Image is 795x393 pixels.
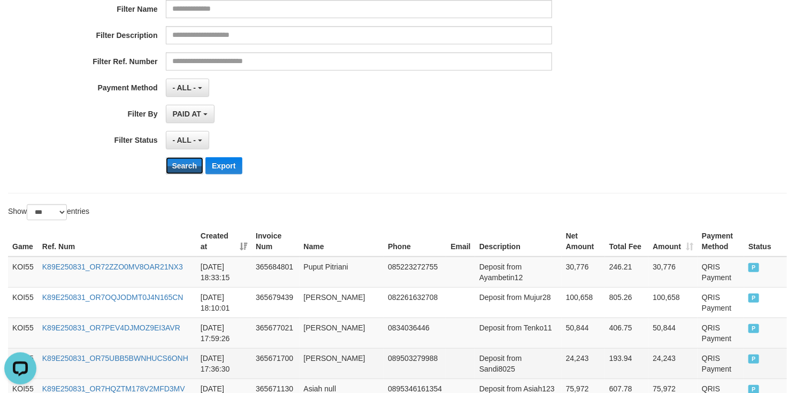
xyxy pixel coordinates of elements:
[251,226,299,257] th: Invoice Num
[605,348,648,379] td: 193.94
[748,294,759,303] span: PAID
[300,226,384,257] th: Name
[251,287,299,318] td: 365679439
[196,226,251,257] th: Created at: activate to sort column ascending
[475,257,562,288] td: Deposit from Ayambetin12
[384,287,446,318] td: 082261632708
[42,293,184,302] a: K89E250831_OR7OQJODMT0J4N165CN
[173,136,196,144] span: - ALL -
[42,263,183,271] a: K89E250831_OR72ZZO0MV8OAR21NX3
[698,318,744,348] td: QRIS Payment
[562,257,605,288] td: 30,776
[475,287,562,318] td: Deposit from Mujur28
[251,318,299,348] td: 365677021
[562,318,605,348] td: 50,844
[384,318,446,348] td: 0834036446
[251,348,299,379] td: 365671700
[38,226,196,257] th: Ref. Num
[748,324,759,333] span: PAID
[698,348,744,379] td: QRIS Payment
[475,318,562,348] td: Deposit from Tenko11
[166,157,204,174] button: Search
[562,287,605,318] td: 100,658
[42,354,188,363] a: K89E250831_OR75UBB5BWNHUCS6ONH
[748,355,759,364] span: PAID
[166,105,215,123] button: PAID AT
[605,287,648,318] td: 805.26
[446,226,475,257] th: Email
[196,287,251,318] td: [DATE] 18:10:01
[744,226,787,257] th: Status
[698,257,744,288] td: QRIS Payment
[8,204,89,220] label: Show entries
[648,257,698,288] td: 30,776
[475,348,562,379] td: Deposit from Sandi8025
[166,131,209,149] button: - ALL -
[8,318,38,348] td: KOI55
[562,226,605,257] th: Net Amount
[173,110,201,118] span: PAID AT
[300,257,384,288] td: Puput Pitriani
[648,226,698,257] th: Amount: activate to sort column ascending
[384,257,446,288] td: 085223272755
[648,318,698,348] td: 50,844
[251,257,299,288] td: 365684801
[8,287,38,318] td: KOI55
[648,348,698,379] td: 24,243
[8,257,38,288] td: KOI55
[42,384,185,393] a: K89E250831_OR7HQZTM178V2MFD3MV
[698,287,744,318] td: QRIS Payment
[27,204,67,220] select: Showentries
[4,4,36,36] button: Open LiveChat chat widget
[300,348,384,379] td: [PERSON_NAME]
[196,348,251,379] td: [DATE] 17:36:30
[605,226,648,257] th: Total Fee
[698,226,744,257] th: Payment Method
[648,287,698,318] td: 100,658
[196,257,251,288] td: [DATE] 18:33:15
[8,226,38,257] th: Game
[384,226,446,257] th: Phone
[475,226,562,257] th: Description
[384,348,446,379] td: 089503279988
[300,318,384,348] td: [PERSON_NAME]
[173,83,196,92] span: - ALL -
[748,263,759,272] span: PAID
[196,318,251,348] td: [DATE] 17:59:26
[300,287,384,318] td: [PERSON_NAME]
[605,318,648,348] td: 406.75
[562,348,605,379] td: 24,243
[605,257,648,288] td: 246.21
[205,157,242,174] button: Export
[42,323,180,332] a: K89E250831_OR7PEV4DJMOZ9EI3AVR
[166,79,209,97] button: - ALL -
